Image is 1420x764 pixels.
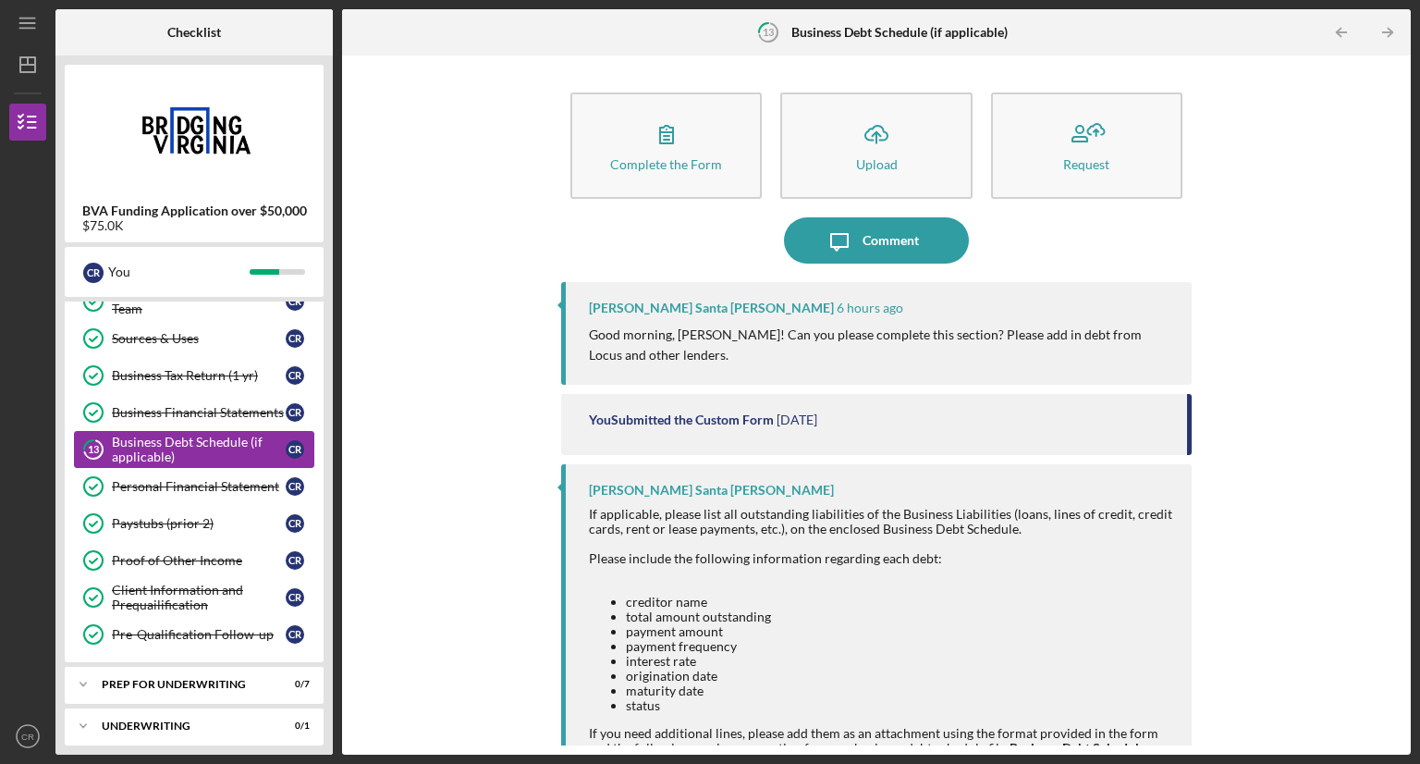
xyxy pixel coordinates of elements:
[74,579,314,616] a: Client Information and PrequailificationCR
[791,25,1008,40] b: Business Debt Schedule (if applicable)
[88,444,99,456] tspan: 13
[856,157,898,171] div: Upload
[626,610,1173,624] li: total amount outstanding
[102,679,263,690] div: Prep for Underwriting
[1063,157,1109,171] div: Request
[9,718,46,755] button: CR
[626,669,1173,684] li: origination date
[626,684,1173,698] li: maturity date
[108,256,250,288] div: You
[589,413,774,427] div: You Submitted the Custom Form
[74,542,314,579] a: Proof of Other IncomeCR
[112,331,286,346] div: Sources & Uses
[82,203,307,218] b: BVA Funding Application over $50,000
[991,92,1182,199] button: Request
[777,413,817,427] time: 2025-08-15 15:59
[286,588,304,607] div: C R
[780,92,972,199] button: Upload
[610,157,722,171] div: Complete the Form
[570,92,762,199] button: Complete the Form
[83,263,104,283] div: C R
[286,292,304,311] div: C R
[286,477,304,496] div: C R
[167,25,221,40] b: Checklist
[863,217,919,264] div: Comment
[112,583,286,612] div: Client Information and Prequailification
[837,301,903,315] time: 2025-08-18 14:05
[74,505,314,542] a: Paystubs (prior 2)CR
[626,624,1173,639] li: payment amount
[286,329,304,348] div: C R
[112,479,286,494] div: Personal Financial Statement
[286,366,304,385] div: C R
[286,440,304,459] div: C R
[784,217,969,264] button: Comment
[276,721,310,732] div: 0 / 1
[74,468,314,505] a: Personal Financial StatementCR
[112,627,286,642] div: Pre-Qualification Follow-up
[626,595,1173,610] li: creditor name
[112,287,286,316] div: Management/Ownership Team
[286,551,304,570] div: C R
[74,394,314,431] a: Business Financial StatementsCR
[626,654,1173,669] li: interest rate
[65,74,324,185] img: Product logo
[74,283,314,320] a: Management/Ownership TeamCR
[102,721,263,732] div: Underwriting
[74,616,314,653] a: Pre-Qualification Follow-upCR
[589,483,834,498] div: [PERSON_NAME] Santa [PERSON_NAME]
[286,625,304,644] div: C R
[589,301,834,315] div: [PERSON_NAME] Santa [PERSON_NAME]
[276,679,310,690] div: 0 / 7
[286,514,304,533] div: C R
[286,403,304,422] div: C R
[21,732,34,742] text: CR
[626,639,1173,654] li: payment frequency
[589,551,1173,566] div: Please include the following information regarding each debt:
[74,357,314,394] a: Business Tax Return (1 yr)CR
[74,320,314,357] a: Sources & UsesCR
[112,516,286,531] div: Paystubs (prior 2)
[589,325,1173,366] p: Good morning, [PERSON_NAME]! Can you please complete this section? Please add in debt from Locus ...
[74,431,314,468] a: 13Business Debt Schedule (if applicable)CR
[82,218,307,233] div: $75.0K
[112,553,286,568] div: Proof of Other Income
[112,405,286,420] div: Business Financial Statements
[112,368,286,383] div: Business Tax Return (1 yr)
[626,698,1173,713] li: status
[589,507,1173,536] div: If applicable, please list all outstanding liabilities of the Business Liabilities (loans, lines ...
[762,26,773,38] tspan: 13
[112,435,286,464] div: Business Debt Schedule (if applicable)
